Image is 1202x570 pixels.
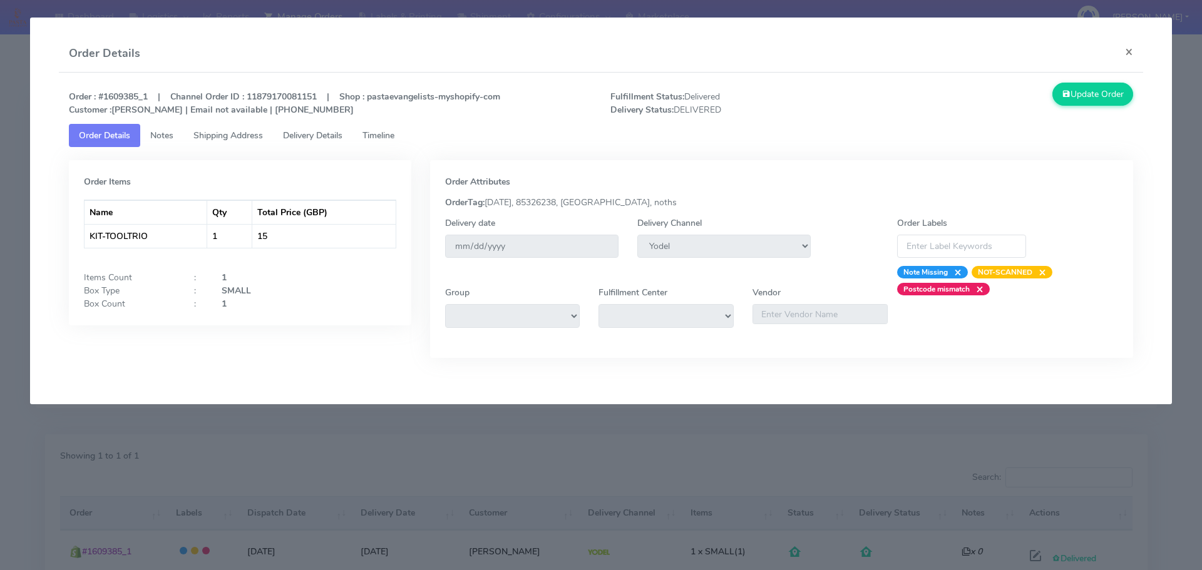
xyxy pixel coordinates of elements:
[69,124,1134,147] ul: Tabs
[610,91,684,103] strong: Fulfillment Status:
[207,224,252,248] td: 1
[445,286,470,299] label: Group
[897,216,947,230] label: Order Labels
[84,176,131,188] strong: Order Items
[948,266,962,278] span: ×
[185,271,212,284] div: :
[150,130,173,141] span: Notes
[69,45,140,62] h4: Order Details
[897,235,1026,258] input: Enter Label Keywords
[222,285,251,297] strong: SMALL
[970,283,984,295] span: ×
[85,200,208,224] th: Name
[69,91,500,116] strong: Order : #1609385_1 | Channel Order ID : 11879170081151 | Shop : pastaevangelists-myshopify-com [P...
[1032,266,1046,278] span: ×
[362,130,394,141] span: Timeline
[185,297,212,310] div: :
[193,130,263,141] span: Shipping Address
[601,90,872,116] span: Delivered DELIVERED
[445,196,485,208] strong: OrderTag:
[445,176,510,188] strong: Order Attributes
[74,297,185,310] div: Box Count
[1115,35,1143,68] button: Close
[252,224,396,248] td: 15
[79,130,130,141] span: Order Details
[978,267,1032,277] strong: NOT-SCANNED
[436,196,1128,209] div: [DATE], 85326238, [GEOGRAPHIC_DATA], noths
[69,104,111,116] strong: Customer :
[74,284,185,297] div: Box Type
[283,130,342,141] span: Delivery Details
[85,224,208,248] td: KIT-TOOLTRIO
[207,200,252,224] th: Qty
[1052,83,1134,106] button: Update Order
[637,216,702,230] label: Delivery Channel
[753,304,888,324] input: Enter Vendor Name
[74,271,185,284] div: Items Count
[252,200,396,224] th: Total Price (GBP)
[222,272,227,283] strong: 1
[445,216,495,230] label: Delivery date
[903,267,948,277] strong: Note Missing
[903,284,970,294] strong: Postcode mismatch
[222,298,227,310] strong: 1
[598,286,667,299] label: Fulfillment Center
[185,284,212,297] div: :
[610,104,674,116] strong: Delivery Status:
[753,286,781,299] label: Vendor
